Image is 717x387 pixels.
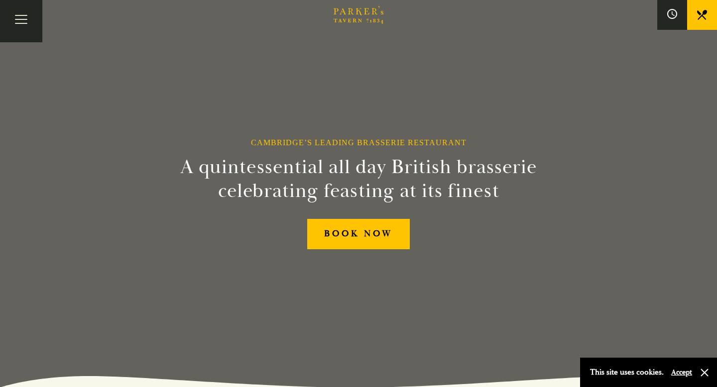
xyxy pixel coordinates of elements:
a: BOOK NOW [307,219,410,249]
button: Close and accept [700,368,710,378]
button: Accept [671,368,692,377]
p: This site uses cookies. [590,365,664,380]
h1: Cambridge’s Leading Brasserie Restaurant [251,138,467,147]
h2: A quintessential all day British brasserie celebrating feasting at its finest [131,155,586,203]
